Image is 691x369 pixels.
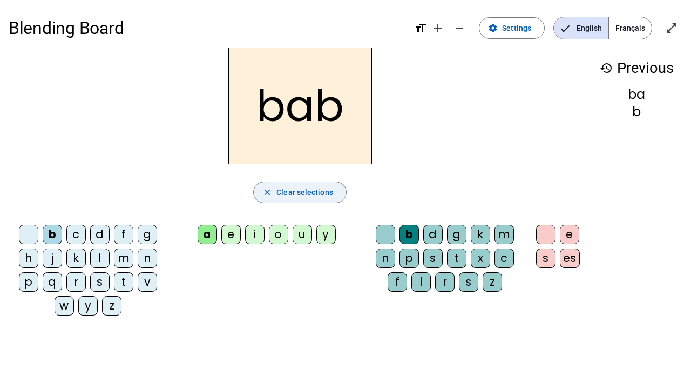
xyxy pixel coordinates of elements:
mat-icon: settings [488,23,498,33]
div: e [221,225,241,244]
div: d [90,225,110,244]
div: s [90,272,110,292]
div: ba [600,88,674,101]
h3: Previous [600,56,674,80]
div: t [114,272,133,292]
div: h [19,249,38,268]
span: Settings [502,22,531,35]
div: l [90,249,110,268]
div: s [459,272,478,292]
mat-icon: add [431,22,444,35]
div: c [494,249,514,268]
div: g [447,225,466,244]
div: p [19,272,38,292]
div: es [560,249,580,268]
div: b [43,225,62,244]
div: d [423,225,443,244]
button: Settings [479,17,545,39]
div: t [447,249,466,268]
div: j [43,249,62,268]
div: i [245,225,265,244]
div: f [114,225,133,244]
span: Clear selections [276,186,333,199]
div: s [423,249,443,268]
div: g [138,225,157,244]
div: q [43,272,62,292]
div: n [376,249,395,268]
mat-icon: history [600,62,613,75]
h1: Blending Board [9,11,405,45]
div: c [66,225,86,244]
div: n [138,249,157,268]
div: k [66,249,86,268]
div: k [471,225,490,244]
button: Enter full screen [661,17,682,39]
div: l [411,272,431,292]
mat-icon: close [262,187,272,197]
div: r [66,272,86,292]
div: u [293,225,312,244]
span: English [554,17,608,39]
div: y [78,296,98,316]
div: a [198,225,217,244]
div: s [536,249,555,268]
button: Decrease font size [449,17,470,39]
div: r [435,272,455,292]
div: e [560,225,579,244]
div: x [471,249,490,268]
div: b [600,105,674,118]
mat-icon: remove [453,22,466,35]
button: Increase font size [427,17,449,39]
div: z [102,296,121,316]
div: z [483,272,502,292]
mat-icon: open_in_full [665,22,678,35]
div: w [55,296,74,316]
div: o [269,225,288,244]
div: b [399,225,419,244]
mat-icon: format_size [414,22,427,35]
div: y [316,225,336,244]
h2: bab [228,48,372,164]
div: m [494,225,514,244]
div: m [114,249,133,268]
mat-button-toggle-group: Language selection [553,17,652,39]
button: Clear selections [253,182,347,203]
span: Français [609,17,652,39]
div: p [399,249,419,268]
div: v [138,272,157,292]
div: f [388,272,407,292]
